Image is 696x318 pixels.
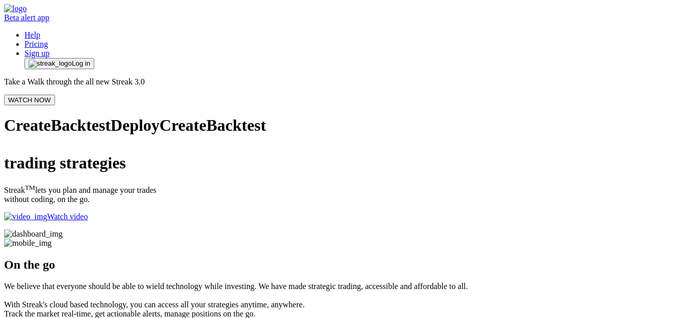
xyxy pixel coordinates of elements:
[111,116,159,134] span: Deploy
[4,154,126,172] span: trading strategies
[4,184,692,204] p: Streak lets you plan and manage your trades without coding, on the go.
[24,31,40,39] a: Help
[4,95,55,105] button: WATCH NOW
[206,116,266,134] span: Backtest
[4,116,51,134] span: Create
[4,212,47,221] img: video_img
[4,239,51,248] img: mobile_img
[51,116,111,134] span: Backtest
[4,258,692,272] h2: On the go
[29,60,72,68] img: streak_logo
[72,60,90,68] span: Log in
[4,4,26,13] img: logo
[4,229,63,239] img: dashboard_img
[4,212,692,221] a: video_imgWatch video
[4,212,692,221] p: Watch video
[24,40,48,48] a: Pricing
[4,13,692,22] a: logoBeta alert app
[4,13,49,22] span: Beta alert app
[24,49,49,57] a: Sign up
[159,116,206,134] span: Create
[25,184,35,191] sup: TM
[24,58,94,69] button: streak_logoLog in
[4,77,692,86] p: Take a Walk through the all new Streak 3.0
